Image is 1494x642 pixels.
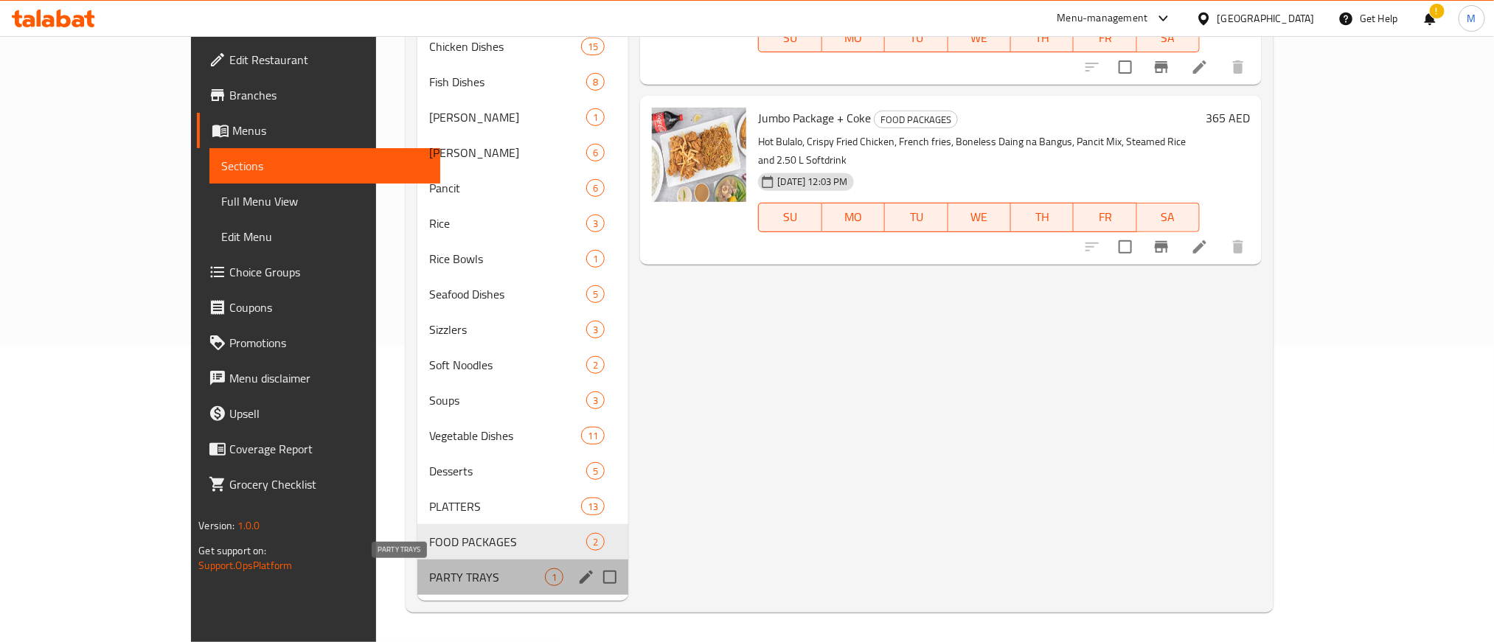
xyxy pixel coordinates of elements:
[429,427,581,444] span: Vegetable Dishes
[417,347,628,383] div: Soft Noodles2
[586,462,605,480] div: items
[582,429,604,443] span: 11
[1467,10,1476,27] span: M
[229,299,428,316] span: Coupons
[209,219,440,254] a: Edit Menu
[948,23,1011,52] button: WE
[429,533,586,551] span: FOOD PACKAGES
[581,498,605,515] div: items
[891,206,942,228] span: TU
[221,228,428,245] span: Edit Menu
[758,23,821,52] button: SU
[417,276,628,312] div: Seafood Dishes5
[587,75,604,89] span: 8
[586,144,605,161] div: items
[197,77,440,113] a: Branches
[1110,231,1141,262] span: Select to update
[232,122,428,139] span: Menus
[417,64,628,100] div: Fish Dishes8
[954,206,1005,228] span: WE
[581,38,605,55] div: items
[587,111,604,125] span: 1
[765,27,816,49] span: SU
[1011,203,1074,232] button: TH
[771,175,853,189] span: [DATE] 12:03 PM
[582,40,604,54] span: 15
[197,113,440,148] a: Menus
[417,312,628,347] div: Sizzlers3
[429,462,586,480] div: Desserts
[546,571,563,585] span: 1
[429,498,581,515] span: PLATTERS
[1143,206,1194,228] span: SA
[652,108,746,202] img: Jumbo Package + Coke
[429,214,586,232] span: Rice
[586,285,605,303] div: items
[429,391,586,409] span: Soups
[765,206,816,228] span: SU
[1206,108,1250,128] h6: 365 AED
[587,464,604,478] span: 5
[198,541,266,560] span: Get support on:
[417,453,628,489] div: Desserts5
[229,440,428,458] span: Coverage Report
[417,29,628,64] div: Chicken Dishes15
[229,405,428,422] span: Upsell
[429,250,586,268] span: Rice Bowls
[229,475,428,493] span: Grocery Checklist
[587,217,604,231] span: 3
[197,467,440,502] a: Grocery Checklist
[587,358,604,372] span: 2
[417,489,628,524] div: PLATTERS13
[1074,203,1136,232] button: FR
[545,568,563,586] div: items
[429,108,586,126] span: [PERSON_NAME]
[417,383,628,418] div: Soups3
[1137,23,1200,52] button: SA
[1191,58,1209,76] a: Edit menu item
[1217,10,1315,27] div: [GEOGRAPHIC_DATA]
[586,73,605,91] div: items
[758,203,821,232] button: SU
[197,325,440,360] a: Promotions
[587,252,604,266] span: 1
[1057,10,1148,27] div: Menu-management
[1191,238,1209,256] a: Edit menu item
[429,144,586,161] div: Pamela Meals
[417,418,628,453] div: Vegetable Dishes11
[1144,49,1179,85] button: Branch-specific-item
[586,356,605,374] div: items
[1220,49,1256,85] button: delete
[417,241,628,276] div: Rice Bowls1
[586,321,605,338] div: items
[1080,206,1130,228] span: FR
[1011,23,1074,52] button: TH
[429,179,586,197] span: Pancit
[429,285,586,303] span: Seafood Dishes
[429,144,586,161] span: [PERSON_NAME]
[586,533,605,551] div: items
[417,524,628,559] div: FOOD PACKAGES2
[587,146,604,160] span: 6
[1137,203,1200,232] button: SA
[209,148,440,184] a: Sections
[954,27,1005,49] span: WE
[429,568,545,586] span: PARTY TRAYS
[1017,27,1068,49] span: TH
[197,290,440,325] a: Coupons
[417,170,628,206] div: Pancit6
[874,111,958,128] div: FOOD PACKAGES
[429,38,581,55] span: Chicken Dishes
[582,500,604,514] span: 13
[885,23,948,52] button: TU
[828,206,879,228] span: MO
[198,516,234,535] span: Version:
[229,334,428,352] span: Promotions
[822,203,885,232] button: MO
[197,360,440,396] a: Menu disclaimer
